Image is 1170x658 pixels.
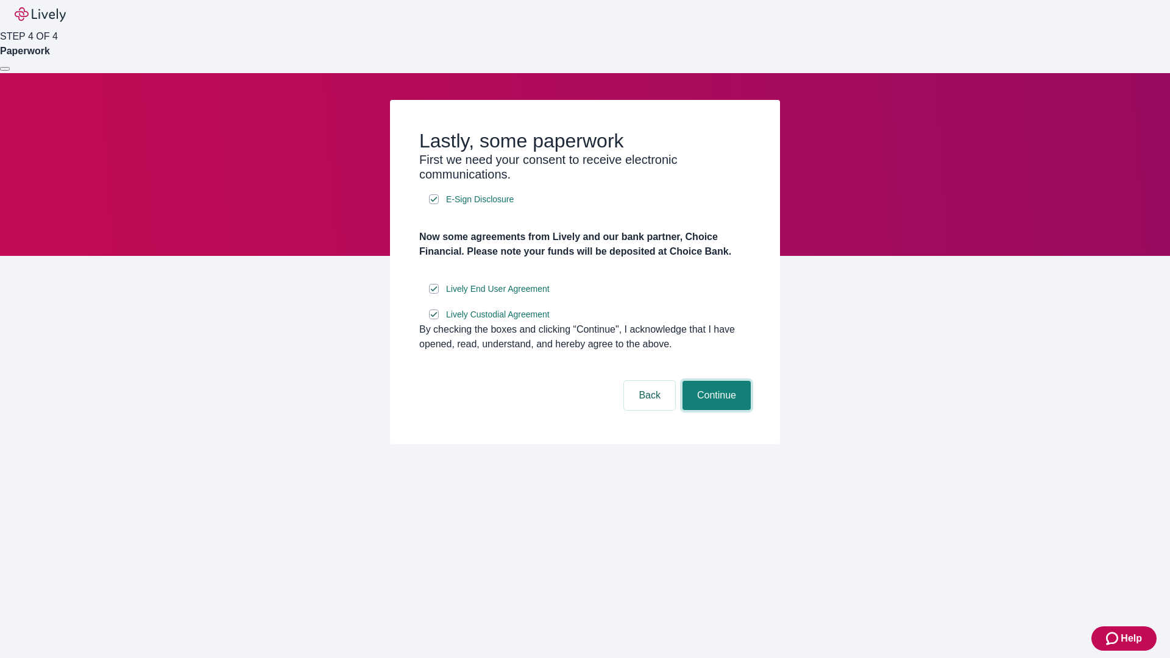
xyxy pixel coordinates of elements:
button: Continue [682,381,751,410]
button: Zendesk support iconHelp [1091,626,1157,651]
span: E-Sign Disclosure [446,193,514,206]
span: Lively End User Agreement [446,283,550,295]
img: Lively [15,7,66,22]
span: Lively Custodial Agreement [446,308,550,321]
span: Help [1121,631,1142,646]
a: e-sign disclosure document [444,307,552,322]
h2: Lastly, some paperwork [419,129,751,152]
div: By checking the boxes and clicking “Continue", I acknowledge that I have opened, read, understand... [419,322,751,352]
h4: Now some agreements from Lively and our bank partner, Choice Financial. Please note your funds wi... [419,230,751,259]
button: Back [624,381,675,410]
svg: Zendesk support icon [1106,631,1121,646]
h3: First we need your consent to receive electronic communications. [419,152,751,182]
a: e-sign disclosure document [444,281,552,297]
a: e-sign disclosure document [444,192,516,207]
